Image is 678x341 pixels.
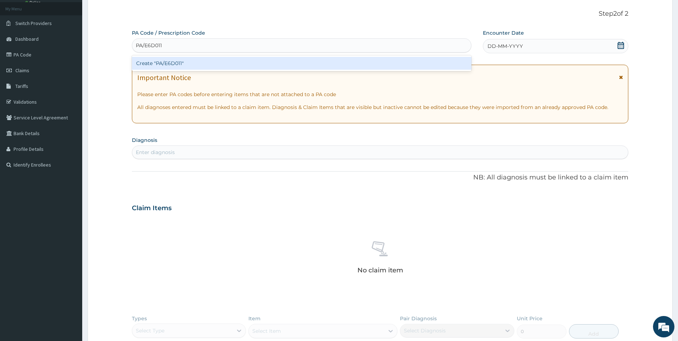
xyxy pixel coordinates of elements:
div: Chat with us now [37,40,120,49]
span: Claims [15,67,29,74]
span: DD-MM-YYYY [488,43,523,50]
span: Tariffs [15,83,28,89]
textarea: Type your message and hit 'Enter' [4,195,136,220]
span: Dashboard [15,36,39,42]
span: Switch Providers [15,20,52,26]
p: Step 2 of 2 [132,10,629,18]
p: All diagnoses entered must be linked to a claim item. Diagnosis & Claim Items that are visible bu... [137,104,623,111]
h1: Important Notice [137,74,191,81]
label: Diagnosis [132,137,157,144]
label: PA Code / Prescription Code [132,29,205,36]
p: NB: All diagnosis must be linked to a claim item [132,173,629,182]
span: We're online! [41,90,99,162]
p: No claim item [357,267,403,274]
p: Please enter PA codes before entering items that are not attached to a PA code [137,91,623,98]
h3: Claim Items [132,204,172,212]
img: d_794563401_company_1708531726252_794563401 [13,36,29,54]
div: Enter diagnosis [136,149,175,156]
div: Create "PA/E6D011" [132,57,471,70]
label: Encounter Date [483,29,524,36]
div: Minimize live chat window [117,4,134,21]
